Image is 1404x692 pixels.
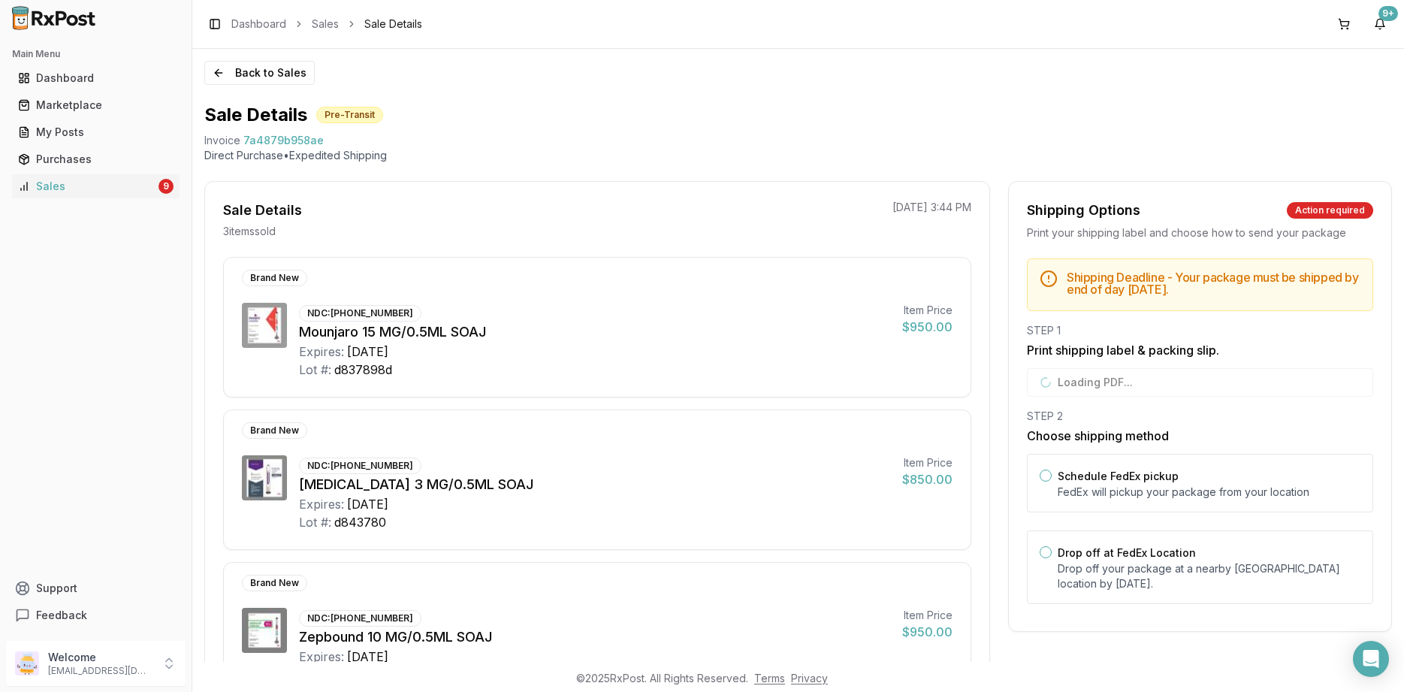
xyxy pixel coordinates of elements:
div: Shipping Options [1027,200,1140,221]
label: Schedule FedEx pickup [1058,470,1179,482]
p: Drop off your package at a nearby [GEOGRAPHIC_DATA] location by [DATE] . [1058,561,1360,591]
nav: breadcrumb [231,17,422,32]
span: 7a4879b958ae [243,133,324,148]
button: Support [6,575,186,602]
a: Privacy [791,672,828,684]
button: Purchases [6,147,186,171]
div: 9 [159,179,174,194]
button: Back to Sales [204,61,315,85]
div: Sales [18,179,155,194]
p: Direct Purchase • Expedited Shipping [204,148,1392,163]
label: Drop off at FedEx Location [1058,546,1196,559]
div: Lot #: [299,513,331,531]
div: Brand New [242,422,307,439]
div: Action required [1287,202,1373,219]
div: Open Intercom Messenger [1353,641,1389,677]
h2: Main Menu [12,48,180,60]
h3: Print shipping label & packing slip. [1027,341,1373,359]
button: Dashboard [6,66,186,90]
div: STEP 1 [1027,323,1373,338]
div: Expires: [299,343,344,361]
div: Expires: [299,648,344,666]
div: $950.00 [902,318,953,336]
button: Feedback [6,602,186,629]
img: Zepbound 10 MG/0.5ML SOAJ [242,608,287,653]
img: Trulicity 3 MG/0.5ML SOAJ [242,455,287,500]
h5: Shipping Deadline - Your package must be shipped by end of day [DATE] . [1067,271,1360,295]
button: Marketplace [6,93,186,117]
img: RxPost Logo [6,6,102,30]
p: Welcome [48,650,152,665]
div: d837898d [334,361,392,379]
div: Zepbound 10 MG/0.5ML SOAJ [299,627,890,648]
div: Purchases [18,152,174,167]
div: [MEDICAL_DATA] 3 MG/0.5ML SOAJ [299,474,890,495]
p: 3 item s sold [223,224,276,239]
a: My Posts [12,119,180,146]
a: Purchases [12,146,180,173]
a: Dashboard [231,17,286,32]
div: Brand New [242,270,307,286]
button: My Posts [6,120,186,144]
div: 9+ [1378,6,1398,21]
div: Brand New [242,575,307,591]
span: Sale Details [364,17,422,32]
div: Expires: [299,495,344,513]
div: NDC: [PHONE_NUMBER] [299,610,421,627]
div: Marketplace [18,98,174,113]
div: d843780 [334,513,386,531]
img: Mounjaro 15 MG/0.5ML SOAJ [242,303,287,348]
a: Terms [754,672,785,684]
p: FedEx will pickup your package from your location [1058,485,1360,500]
a: Sales9 [12,173,180,200]
div: NDC: [PHONE_NUMBER] [299,458,421,474]
div: Dashboard [18,71,174,86]
div: [DATE] [347,495,388,513]
button: Sales9 [6,174,186,198]
p: [DATE] 3:44 PM [892,200,971,215]
a: Dashboard [12,65,180,92]
div: My Posts [18,125,174,140]
div: $850.00 [902,470,953,488]
img: User avatar [15,651,39,675]
div: Item Price [902,303,953,318]
button: 9+ [1368,12,1392,36]
div: Item Price [902,455,953,470]
div: [DATE] [347,648,388,666]
a: Marketplace [12,92,180,119]
div: STEP 2 [1027,409,1373,424]
div: Item Price [902,608,953,623]
div: $950.00 [902,623,953,641]
div: Mounjaro 15 MG/0.5ML SOAJ [299,322,890,343]
div: Pre-Transit [316,107,383,123]
div: Lot #: [299,361,331,379]
div: Print your shipping label and choose how to send your package [1027,225,1373,240]
div: Sale Details [223,200,302,221]
h3: Choose shipping method [1027,427,1373,445]
div: NDC: [PHONE_NUMBER] [299,305,421,322]
p: [EMAIL_ADDRESS][DOMAIN_NAME] [48,665,152,677]
a: Sales [312,17,339,32]
span: Feedback [36,608,87,623]
h1: Sale Details [204,103,307,127]
div: Invoice [204,133,240,148]
div: [DATE] [347,343,388,361]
